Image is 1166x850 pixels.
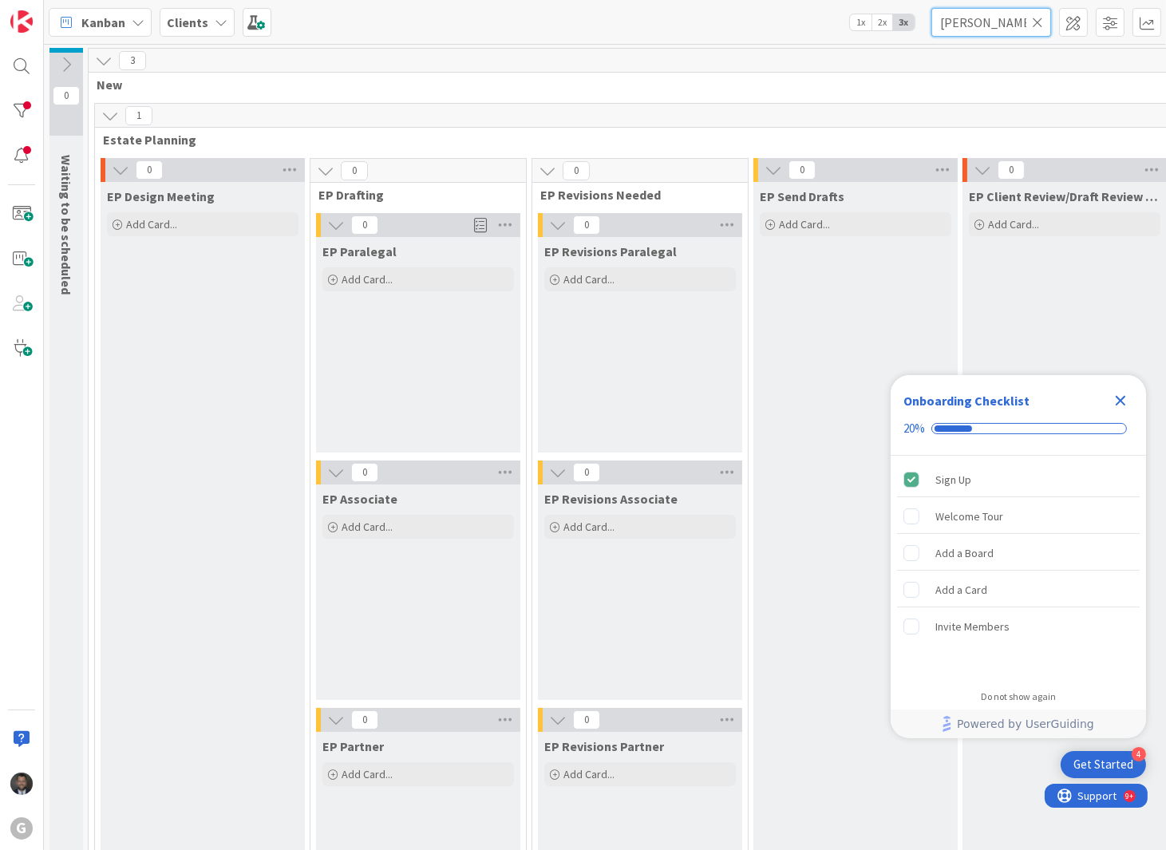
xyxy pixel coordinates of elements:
[931,8,1051,37] input: Quick Filter...
[969,188,1160,204] span: EP Client Review/Draft Review Meeting
[351,215,378,235] span: 0
[351,463,378,482] span: 0
[318,187,506,203] span: EP Drafting
[850,14,872,30] span: 1x
[58,155,74,295] span: Waiting to be scheduled
[167,14,208,30] b: Clients
[1108,388,1133,413] div: Close Checklist
[341,161,368,180] span: 0
[540,187,728,203] span: EP Revisions Needed
[1061,751,1146,778] div: Open Get Started checklist, remaining modules: 4
[897,536,1140,571] div: Add a Board is incomplete.
[81,6,89,19] div: 9+
[322,491,397,507] span: EP Associate
[544,738,664,754] span: EP Revisions Partner
[899,710,1138,738] a: Powered by UserGuiding
[136,160,163,180] span: 0
[342,272,393,287] span: Add Card...
[988,217,1039,231] span: Add Card...
[897,609,1140,644] div: Invite Members is incomplete.
[573,215,600,235] span: 0
[563,161,590,180] span: 0
[897,462,1140,497] div: Sign Up is complete.
[760,188,844,204] span: EP Send Drafts
[779,217,830,231] span: Add Card...
[897,499,1140,534] div: Welcome Tour is incomplete.
[573,463,600,482] span: 0
[935,507,1003,526] div: Welcome Tour
[10,773,33,795] img: JW
[119,51,146,70] span: 3
[10,10,33,33] img: Visit kanbanzone.com
[935,544,994,563] div: Add a Board
[935,580,987,599] div: Add a Card
[935,470,971,489] div: Sign Up
[903,421,1133,436] div: Checklist progress: 20%
[998,160,1025,180] span: 0
[10,817,33,840] div: G
[872,14,893,30] span: 2x
[573,710,600,729] span: 0
[1132,747,1146,761] div: 4
[903,421,925,436] div: 20%
[935,617,1010,636] div: Invite Members
[342,767,393,781] span: Add Card...
[81,13,125,32] span: Kanban
[903,391,1030,410] div: Onboarding Checklist
[789,160,816,180] span: 0
[322,738,384,754] span: EP Partner
[351,710,378,729] span: 0
[891,456,1146,680] div: Checklist items
[957,714,1094,733] span: Powered by UserGuiding
[107,188,215,204] span: EP Design Meeting
[53,86,80,105] span: 0
[1073,757,1133,773] div: Get Started
[342,520,393,534] span: Add Card...
[563,272,615,287] span: Add Card...
[563,767,615,781] span: Add Card...
[544,243,677,259] span: EP Revisions Paralegal
[126,217,177,231] span: Add Card...
[322,243,397,259] span: EP Paralegal
[981,690,1056,703] div: Do not show again
[891,710,1146,738] div: Footer
[563,520,615,534] span: Add Card...
[34,2,73,22] span: Support
[544,491,678,507] span: EP Revisions Associate
[125,106,152,125] span: 1
[893,14,915,30] span: 3x
[891,375,1146,738] div: Checklist Container
[897,572,1140,607] div: Add a Card is incomplete.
